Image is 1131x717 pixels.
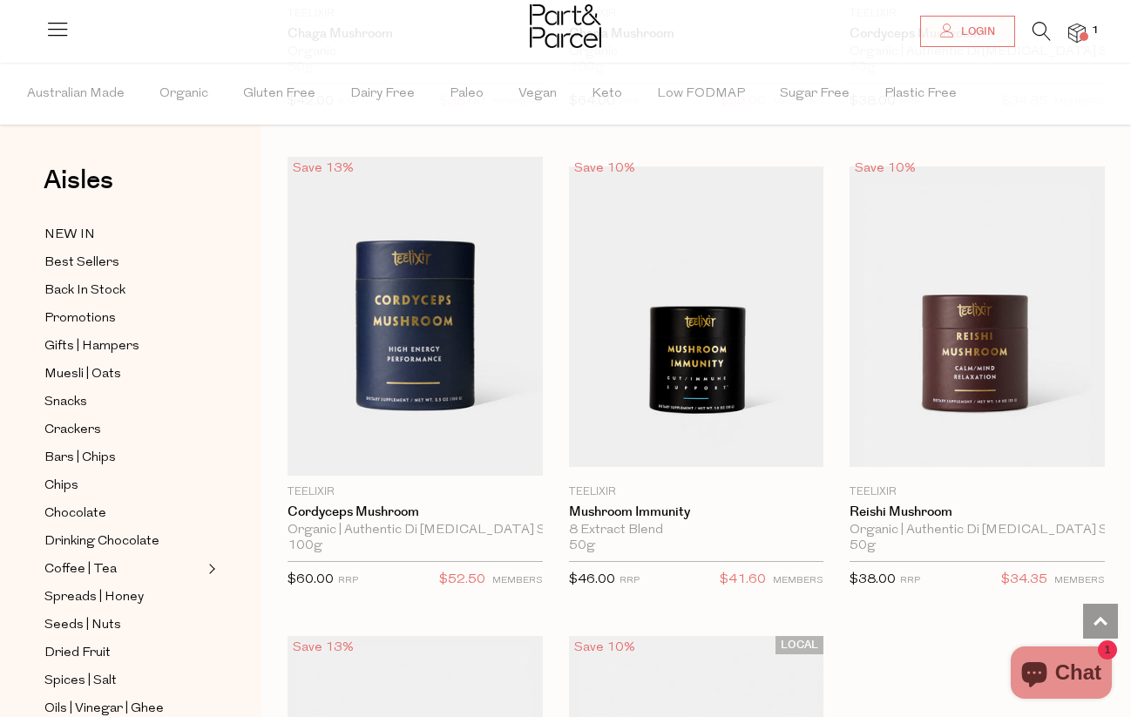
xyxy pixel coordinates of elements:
[44,670,203,692] a: Spices | Salt
[44,504,106,524] span: Chocolate
[569,166,824,467] img: Mushroom Immunity
[492,576,543,585] small: MEMBERS
[530,4,601,48] img: Part&Parcel
[44,419,203,441] a: Crackers
[1006,646,1117,703] inbox-online-store-chat: Shopify online store chat
[44,161,113,200] span: Aisles
[44,167,113,211] a: Aisles
[44,476,78,497] span: Chips
[569,523,824,538] div: 8 Extract Blend
[44,671,117,692] span: Spices | Salt
[439,569,485,592] span: $52.50
[850,523,1105,538] div: Organic | Authentic Di [MEDICAL_DATA] Source
[569,538,595,554] span: 50g
[720,569,766,592] span: $41.60
[518,64,557,125] span: Vegan
[850,504,1105,520] a: Reishi Mushroom
[44,253,119,274] span: Best Sellers
[204,558,216,579] button: Expand/Collapse Coffee | Tea
[44,448,116,469] span: Bars | Chips
[44,643,111,664] span: Dried Fruit
[288,573,334,586] span: $60.00
[44,363,203,385] a: Muesli | Oats
[569,573,615,586] span: $46.00
[27,64,125,125] span: Australian Made
[569,484,824,500] p: Teelixir
[44,447,203,469] a: Bars | Chips
[44,558,203,580] a: Coffee | Tea
[44,281,125,301] span: Back In Stock
[44,475,203,497] a: Chips
[243,64,315,125] span: Gluten Free
[44,392,87,413] span: Snacks
[1001,569,1047,592] span: $34.35
[288,636,359,660] div: Save 13%
[850,484,1105,500] p: Teelixir
[780,64,850,125] span: Sugar Free
[569,157,640,180] div: Save 10%
[288,538,322,554] span: 100g
[44,308,203,329] a: Promotions
[569,636,640,660] div: Save 10%
[44,225,95,246] span: NEW IN
[44,503,203,524] a: Chocolate
[1054,576,1105,585] small: MEMBERS
[450,64,484,125] span: Paleo
[957,24,995,39] span: Login
[288,157,359,180] div: Save 13%
[44,224,203,246] a: NEW IN
[1068,24,1086,42] a: 1
[920,16,1015,47] a: Login
[569,504,824,520] a: Mushroom Immunity
[288,157,543,476] img: Cordyceps Mushroom
[288,504,543,520] a: Cordyceps Mushroom
[850,573,896,586] span: $38.00
[1087,23,1103,38] span: 1
[338,576,358,585] small: RRP
[850,157,921,180] div: Save 10%
[44,391,203,413] a: Snacks
[44,615,121,636] span: Seeds | Nuts
[44,420,101,441] span: Crackers
[900,576,920,585] small: RRP
[592,64,622,125] span: Keto
[44,336,139,357] span: Gifts | Hampers
[44,531,159,552] span: Drinking Chocolate
[44,308,116,329] span: Promotions
[288,523,543,538] div: Organic | Authentic Di [MEDICAL_DATA] Source
[44,364,121,385] span: Muesli | Oats
[775,636,823,654] span: LOCAL
[44,531,203,552] a: Drinking Chocolate
[44,252,203,274] a: Best Sellers
[44,280,203,301] a: Back In Stock
[620,576,640,585] small: RRP
[773,576,823,585] small: MEMBERS
[44,614,203,636] a: Seeds | Nuts
[44,335,203,357] a: Gifts | Hampers
[850,166,1105,467] img: Reishi Mushroom
[44,586,203,608] a: Spreads | Honey
[850,538,876,554] span: 50g
[288,484,543,500] p: Teelixir
[44,559,117,580] span: Coffee | Tea
[44,587,144,608] span: Spreads | Honey
[350,64,415,125] span: Dairy Free
[159,64,208,125] span: Organic
[44,642,203,664] a: Dried Fruit
[884,64,957,125] span: Plastic Free
[657,64,745,125] span: Low FODMAP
